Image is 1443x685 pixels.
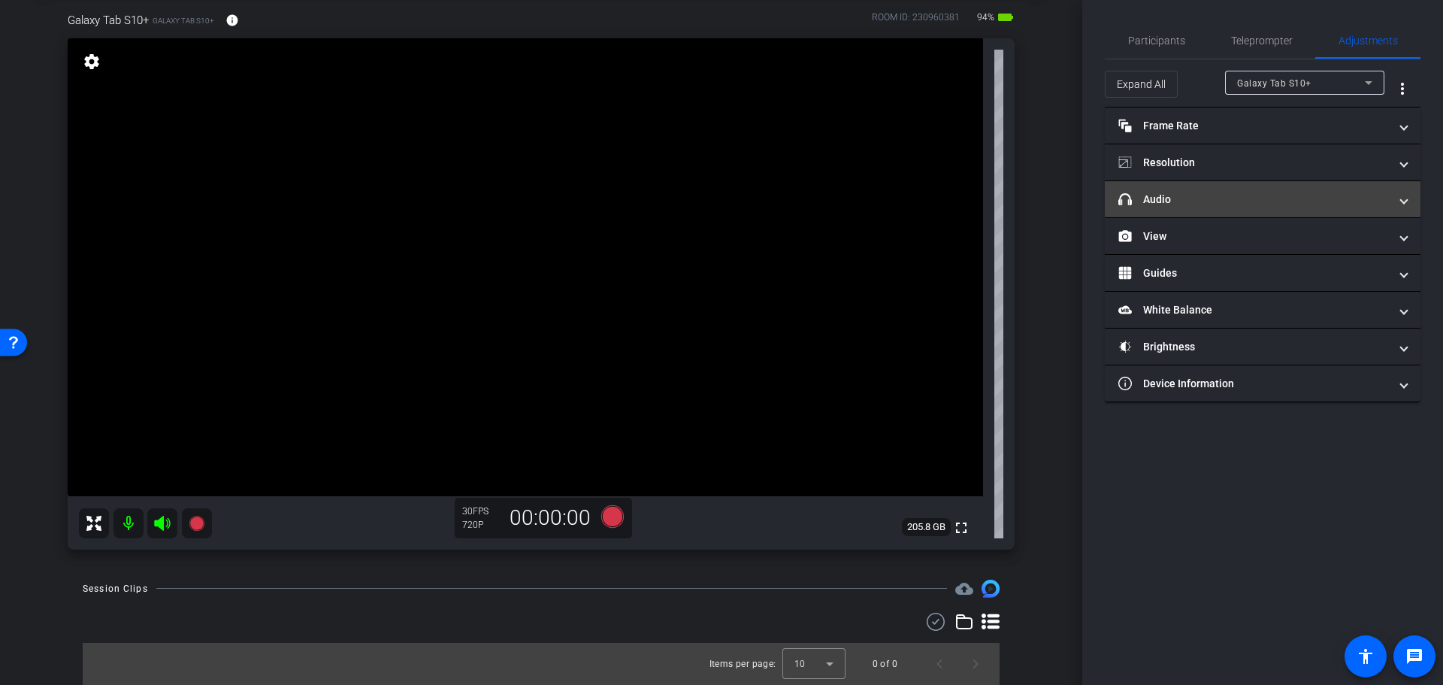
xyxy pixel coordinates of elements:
span: Galaxy Tab S10+ [1237,78,1311,89]
button: Previous page [921,646,957,682]
mat-expansion-panel-header: Device Information [1105,365,1420,402]
mat-icon: info [225,14,239,27]
mat-icon: message [1405,647,1423,665]
button: More Options for Adjustments Panel [1384,71,1420,107]
div: 00:00:00 [500,505,600,531]
span: Teleprompter [1231,35,1293,46]
span: Destinations for your clips [955,580,973,598]
span: Galaxy Tab S10+ [153,15,214,26]
mat-icon: battery_std [997,8,1015,26]
mat-panel-title: Resolution [1118,155,1389,171]
span: 205.8 GB [902,518,951,536]
mat-icon: accessibility [1357,647,1375,665]
div: 0 of 0 [873,656,897,671]
div: ROOM ID: 230960381 [872,11,960,32]
mat-expansion-panel-header: View [1105,218,1420,254]
mat-expansion-panel-header: Brightness [1105,329,1420,365]
div: 30 [462,505,500,517]
mat-icon: fullscreen [952,519,970,537]
mat-panel-title: Guides [1118,265,1389,281]
span: 94% [975,5,997,29]
div: Session Clips [83,581,148,596]
mat-expansion-panel-header: Resolution [1105,144,1420,180]
span: Adjustments [1339,35,1398,46]
button: Next page [957,646,994,682]
mat-panel-title: Frame Rate [1118,118,1389,134]
mat-expansion-panel-header: Guides [1105,255,1420,291]
mat-expansion-panel-header: Audio [1105,181,1420,217]
mat-icon: cloud_upload [955,580,973,598]
mat-panel-title: Audio [1118,192,1389,208]
div: Items per page: [709,656,776,671]
span: Expand All [1117,70,1166,99]
span: Participants [1128,35,1185,46]
mat-panel-title: Device Information [1118,376,1389,392]
mat-icon: settings [81,53,102,71]
mat-panel-title: View [1118,229,1389,244]
mat-panel-title: Brightness [1118,339,1389,355]
span: FPS [473,506,489,517]
button: Expand All [1105,71,1178,98]
mat-icon: more_vert [1393,80,1411,98]
mat-expansion-panel-header: Frame Rate [1105,108,1420,144]
mat-panel-title: White Balance [1118,302,1389,318]
span: Galaxy Tab S10+ [68,12,149,29]
div: 720P [462,519,500,531]
mat-expansion-panel-header: White Balance [1105,292,1420,328]
img: Session clips [982,580,1000,598]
